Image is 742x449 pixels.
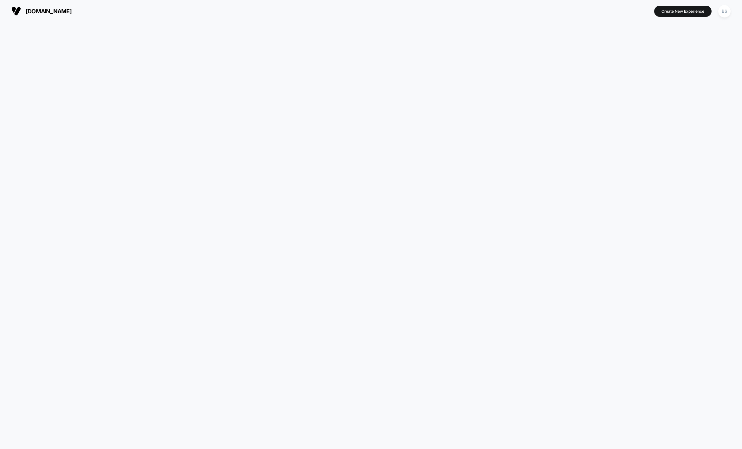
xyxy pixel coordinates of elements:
button: Create New Experience [654,6,712,17]
div: BS [718,5,731,17]
span: [DOMAIN_NAME] [26,8,72,15]
button: [DOMAIN_NAME] [10,6,74,16]
button: BS [716,5,732,18]
img: Visually logo [11,6,21,16]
